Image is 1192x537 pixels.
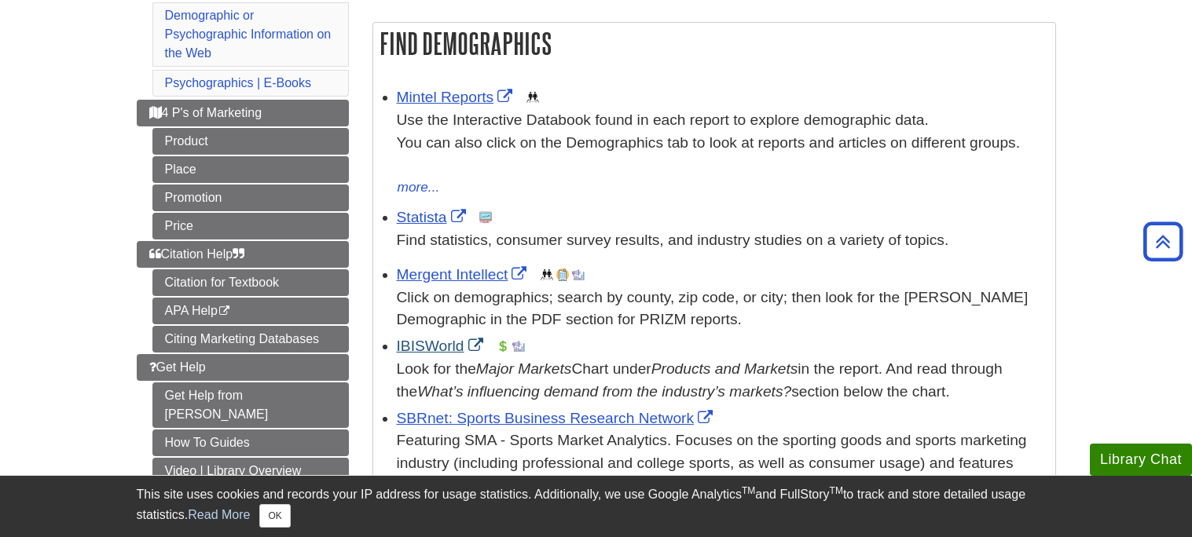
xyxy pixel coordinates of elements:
[397,209,470,225] a: Link opens in new window
[397,410,717,426] a: Link opens in new window
[188,508,250,521] a: Read More
[1138,231,1188,252] a: Back to Top
[512,340,525,353] img: Industry Report
[152,269,349,296] a: Citation for Textbook
[149,106,262,119] span: 4 P's of Marketing
[572,268,585,281] img: Industry Report
[556,268,569,281] img: Company Information
[149,360,206,374] span: Get Help
[152,458,349,484] a: Video | Library Overview
[152,326,349,353] a: Citing Marketing Databases
[373,23,1055,64] h2: Find Demographics
[218,306,231,316] i: This link opens in a new window
[526,91,539,104] img: Demographics
[476,360,572,377] i: Major Markets
[397,429,1047,520] p: Featuring SMA - Sports Market Analytics. Focuses on the sporting goods and sports marketing indus...
[137,100,349,126] a: 4 P's of Marketing
[152,429,349,456] a: How To Guides
[152,213,349,239] a: Price
[149,247,245,261] span: Citation Help
[152,298,349,324] a: APA Help
[397,109,1047,177] div: Use the Interactive Databook found in each report to explore demographic data. You can also click...
[137,485,1056,528] div: This site uses cookies and records your IP address for usage statistics. Additionally, we use Goo...
[137,241,349,268] a: Citation Help
[397,177,441,199] button: more...
[397,229,1047,252] p: Find statistics, consumer survey results, and industry studies on a variety of topics.
[397,89,517,105] a: Link opens in new window
[152,156,349,183] a: Place
[397,266,531,283] a: Link opens in new window
[417,383,791,400] i: What’s influencing demand from the industry’s markets?
[742,485,755,496] sup: TM
[479,211,492,224] img: Statistics
[497,340,509,353] img: Financial Report
[397,358,1047,404] div: Look for the Chart under in the report. And read through the section below the chart.
[152,184,349,211] a: Promotion
[397,287,1047,332] div: Click on demographics; search by county, zip code, or city; then look for the [PERSON_NAME] Demog...
[397,338,487,354] a: Link opens in new window
[152,382,349,428] a: Get Help from [PERSON_NAME]
[152,128,349,155] a: Product
[651,360,798,377] i: Products and Markets
[165,9,332,60] a: Demographic or Psychographic Information on the Web
[1090,444,1192,476] button: Library Chat
[830,485,843,496] sup: TM
[165,76,311,89] a: Psychographics | E-Books
[259,504,290,528] button: Close
[541,268,553,281] img: Demographics
[137,354,349,381] a: Get Help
